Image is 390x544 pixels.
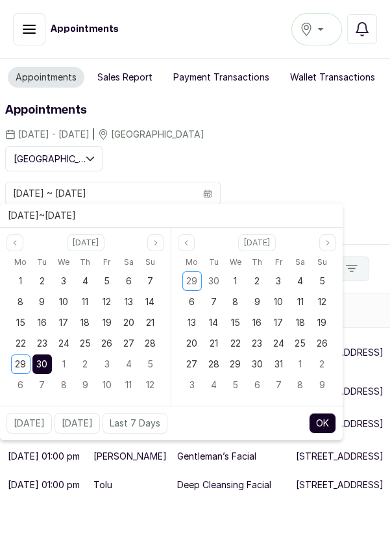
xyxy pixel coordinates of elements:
div: 29 Sep 2025 [181,271,202,291]
span: 22 [230,338,241,349]
span: [DATE] [8,210,39,221]
span: 22 [16,338,26,349]
span: 20 [123,317,134,328]
div: Monday [10,254,31,271]
span: 19 [317,317,326,328]
div: 11 Sep 2025 [75,291,96,312]
div: 24 Sep 2025 [53,333,75,354]
div: 13 Sep 2025 [117,291,139,312]
span: 6 [126,275,132,286]
div: 29 Sep 2025 [10,354,31,375]
div: 01 Oct 2025 [225,271,246,291]
span: 4 [126,358,132,369]
span: 16 [252,317,262,328]
span: Fr [275,254,282,270]
span: 4 [211,379,217,390]
div: 12 Oct 2025 [311,291,333,312]
span: 8 [18,296,23,307]
span: 25 [80,338,91,349]
span: 28 [208,358,219,369]
div: 06 Oct 2025 [181,291,202,312]
button: Last 7 Days [103,413,167,434]
p: [DATE] 01:00 pm [8,450,80,463]
div: 11 Oct 2025 [289,291,311,312]
div: 31 Oct 2025 [268,354,289,375]
div: 04 Oct 2025 [117,354,139,375]
input: Select date [6,182,195,204]
div: 19 Oct 2025 [311,312,333,333]
button: Wallet Transactions [282,67,383,88]
div: 13 Oct 2025 [181,312,202,333]
span: 14 [209,317,218,328]
div: 19 Sep 2025 [96,312,117,333]
div: Oct 2025 [181,254,333,395]
div: 12 Oct 2025 [140,375,161,395]
div: 09 Sep 2025 [31,291,53,312]
span: 11 [125,379,132,390]
span: 5 [147,358,153,369]
div: 29 Oct 2025 [225,354,246,375]
button: [DATE] [55,413,100,434]
span: Tu [209,254,219,270]
span: 8 [297,379,303,390]
div: Sep 2025 [10,254,161,395]
span: Th [80,254,90,270]
span: [GEOGRAPHIC_DATA] [14,152,86,166]
span: 7 [276,379,282,390]
span: 6 [189,296,195,307]
button: Next month [319,234,336,251]
div: 18 Sep 2025 [75,312,96,333]
p: Gentleman’s Facial [177,450,256,463]
div: 10 Oct 2025 [268,291,289,312]
span: 29 [230,358,241,369]
div: 22 Sep 2025 [10,333,31,354]
span: 19 [103,317,112,328]
span: 2 [319,358,324,369]
div: Friday [268,254,289,271]
span: 15 [231,317,240,328]
span: 30 [208,275,219,286]
div: 07 Oct 2025 [31,375,53,395]
span: | [92,127,95,141]
div: 23 Sep 2025 [31,333,53,354]
span: 24 [273,338,284,349]
button: Select month [238,234,276,251]
span: Sa [295,254,305,270]
span: 29 [15,358,26,369]
span: 26 [101,338,112,349]
span: 23 [252,338,262,349]
span: 11 [297,296,304,307]
div: 02 Oct 2025 [246,271,267,291]
span: 8 [61,379,67,390]
div: 27 Sep 2025 [117,333,139,354]
p: [PERSON_NAME] [93,450,167,463]
span: 21 [210,338,218,349]
span: 23 [37,338,47,349]
span: 17 [59,317,68,328]
span: We [230,254,241,270]
span: Tu [37,254,47,270]
div: Sunday [311,254,333,271]
span: 6 [18,379,23,390]
span: 3 [189,379,195,390]
div: Thursday [75,254,96,271]
span: 2 [254,275,260,286]
span: 31 [274,358,283,369]
div: 28 Oct 2025 [202,354,224,375]
div: 01 Sep 2025 [10,271,31,291]
div: 05 Oct 2025 [311,271,333,291]
div: 07 Nov 2025 [268,375,289,395]
span: 18 [296,317,305,328]
div: 26 Oct 2025 [311,333,333,354]
div: 11 Oct 2025 [117,375,139,395]
div: 14 Sep 2025 [140,291,161,312]
div: 02 Nov 2025 [311,354,333,375]
span: 16 [38,317,47,328]
span: [GEOGRAPHIC_DATA] [111,128,204,141]
div: Tuesday [31,254,53,271]
div: 12 Sep 2025 [96,291,117,312]
div: 04 Oct 2025 [289,271,311,291]
div: Saturday [117,254,139,271]
div: 08 Oct 2025 [53,375,75,395]
h1: Appointments [5,101,385,119]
